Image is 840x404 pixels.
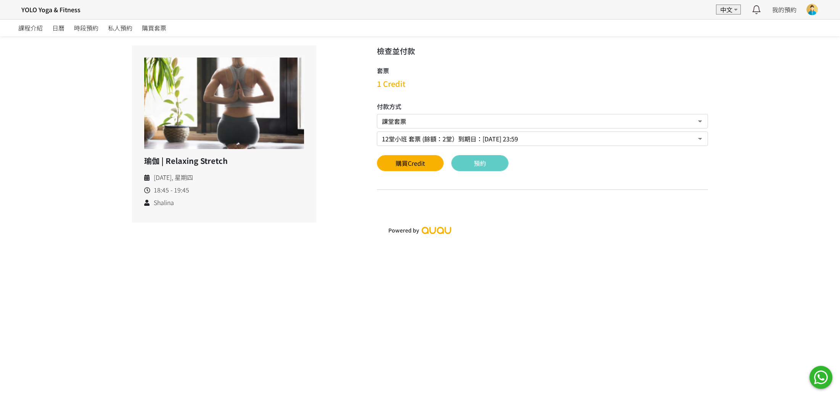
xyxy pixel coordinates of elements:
h5: 套票 [377,66,406,75]
a: 時段預約 [74,19,98,36]
h4: YOLO Yoga & Fitness [21,5,80,14]
h5: 瑜伽 | Relaxing Stretch [144,155,304,167]
h3: 1 Credit [377,78,406,90]
h3: 檢查並付款 [377,45,708,57]
a: YOLO Yoga & Fitness [18,2,80,17]
a: 課程介紹 [18,19,43,36]
span: 日曆 [52,23,64,32]
span: Shalina [154,198,174,207]
span: 課程介紹 [18,23,43,32]
span: [DATE], 星期四 [154,173,193,182]
span: 私人預約 [108,23,132,32]
a: 日曆 [52,19,64,36]
button: 預約 [451,155,509,171]
a: 我的預約 [772,5,797,14]
span: 18:45 - 19:45 [154,185,189,195]
span: 購買套票 [142,23,166,32]
h5: 付款方式 [377,102,708,111]
a: 購買套票 [142,19,166,36]
a: 私人預約 [108,19,132,36]
span: 時段預約 [74,23,98,32]
a: 購買Credit [377,155,444,171]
